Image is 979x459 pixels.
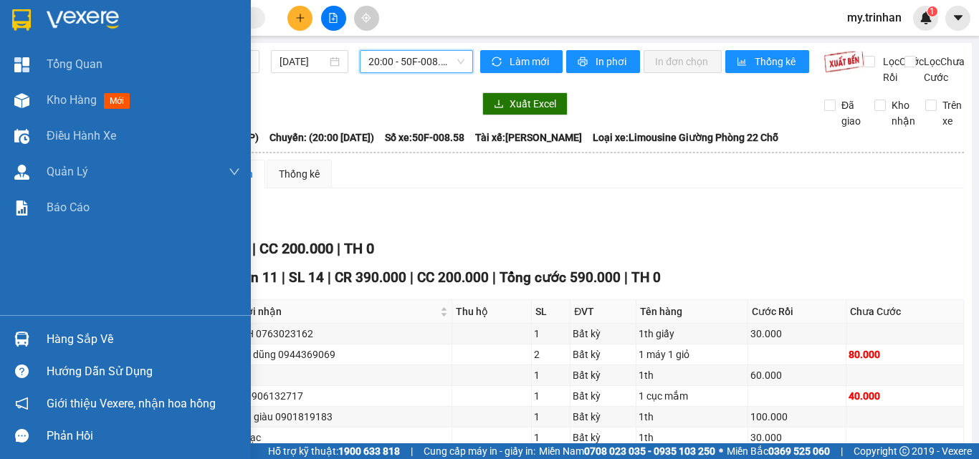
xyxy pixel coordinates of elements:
[750,409,844,425] div: 100.000
[15,364,29,378] span: question-circle
[918,54,967,85] span: Lọc Chưa Cước
[768,445,830,457] strong: 0369 525 060
[229,166,240,178] span: down
[492,57,504,68] span: sync
[475,130,582,145] span: Tài xế: [PERSON_NAME]
[47,425,240,447] div: Phản hồi
[725,50,809,73] button: bar-chartThống kê
[639,347,745,362] div: 1 máy 1 giỏ
[823,50,864,73] img: 9k=
[259,240,333,257] span: CC 200.000
[47,55,102,73] span: Tổng Quan
[631,269,661,286] span: TH 0
[570,300,636,324] th: ĐVT
[104,93,130,109] span: mới
[639,326,745,342] div: 1th giấy
[532,300,570,324] th: SL
[566,50,640,73] button: printerIn phơi
[636,300,748,324] th: Tên hàng
[849,388,961,404] div: 40.000
[14,332,29,347] img: warehouse-icon
[639,388,745,404] div: 1 cục mắm
[424,443,535,459] span: Cung cấp máy in - giấy in:
[335,269,406,286] span: CR 390.000
[920,11,932,24] img: icon-new-feature
[510,96,556,112] span: Xuất Excel
[226,388,449,404] div: tâm 0906132717
[573,409,634,425] div: Bất kỳ
[47,361,240,382] div: Hướng dẫn sử dụng
[295,13,305,23] span: plus
[47,198,90,216] span: Báo cáo
[945,6,970,31] button: caret-down
[269,130,374,145] span: Chuyến: (20:00 [DATE])
[750,367,844,383] div: 60.000
[385,130,464,145] span: Số xe: 50F-008.58
[494,99,504,110] span: download
[410,269,414,286] span: |
[338,445,400,457] strong: 1900 633 818
[899,446,909,456] span: copyright
[321,6,346,31] button: file-add
[534,409,568,425] div: 1
[47,163,88,180] span: Quản Lý
[841,443,843,459] span: |
[280,54,327,69] input: 11/08/2025
[411,443,413,459] span: |
[14,57,29,72] img: dashboard-icon
[719,448,723,454] span: ⚪️
[624,269,628,286] span: |
[47,329,240,350] div: Hàng sắp về
[226,367,449,383] div: vũ
[748,300,847,324] th: Cước Rồi
[47,93,97,107] span: Kho hàng
[737,57,749,68] span: bar-chart
[279,166,320,182] div: Thống kê
[328,13,338,23] span: file-add
[47,395,216,412] span: Giới thiệu Vexere, nhận hoa hồng
[226,430,449,445] div: chú hạc
[227,304,437,319] span: Người nhận
[573,347,634,362] div: Bất kỳ
[836,9,913,26] span: my.trinhan
[886,97,921,129] span: Kho nhận
[361,13,371,23] span: aim
[510,54,551,69] span: Làm mới
[639,409,745,425] div: 1th
[849,347,961,362] div: 80.000
[593,130,778,145] span: Loại xe: Limousine Giường Phòng 22 Chỗ
[14,165,29,180] img: warehouse-icon
[47,127,116,145] span: Điều hành xe
[417,269,489,286] span: CC 200.000
[482,92,568,115] button: downloadXuất Excel
[14,93,29,108] img: warehouse-icon
[573,430,634,445] div: Bất kỳ
[573,388,634,404] div: Bất kỳ
[480,50,563,73] button: syncLàm mới
[226,347,449,362] div: bùi tá dũng 0944369069
[368,51,464,72] span: 20:00 - 50F-008.58
[500,269,621,286] span: Tổng cước 590.000
[268,443,400,459] span: Hỗ trợ kỹ thuật:
[226,326,449,342] div: HẠNH 0763023162
[534,430,568,445] div: 1
[639,367,745,383] div: 1th
[452,300,533,324] th: Thu hộ
[226,409,449,425] div: thạch giàu 0901819183
[14,129,29,144] img: warehouse-icon
[344,240,374,257] span: TH 0
[836,97,866,129] span: Đã giao
[534,367,568,383] div: 1
[750,326,844,342] div: 30.000
[573,367,634,383] div: Bất kỳ
[573,326,634,342] div: Bất kỳ
[252,240,256,257] span: |
[578,57,590,68] span: printer
[930,6,935,16] span: 1
[282,269,285,286] span: |
[337,240,340,257] span: |
[584,445,715,457] strong: 0708 023 035 - 0935 103 250
[534,326,568,342] div: 1
[639,430,745,445] div: 1th
[14,200,29,216] img: solution-icon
